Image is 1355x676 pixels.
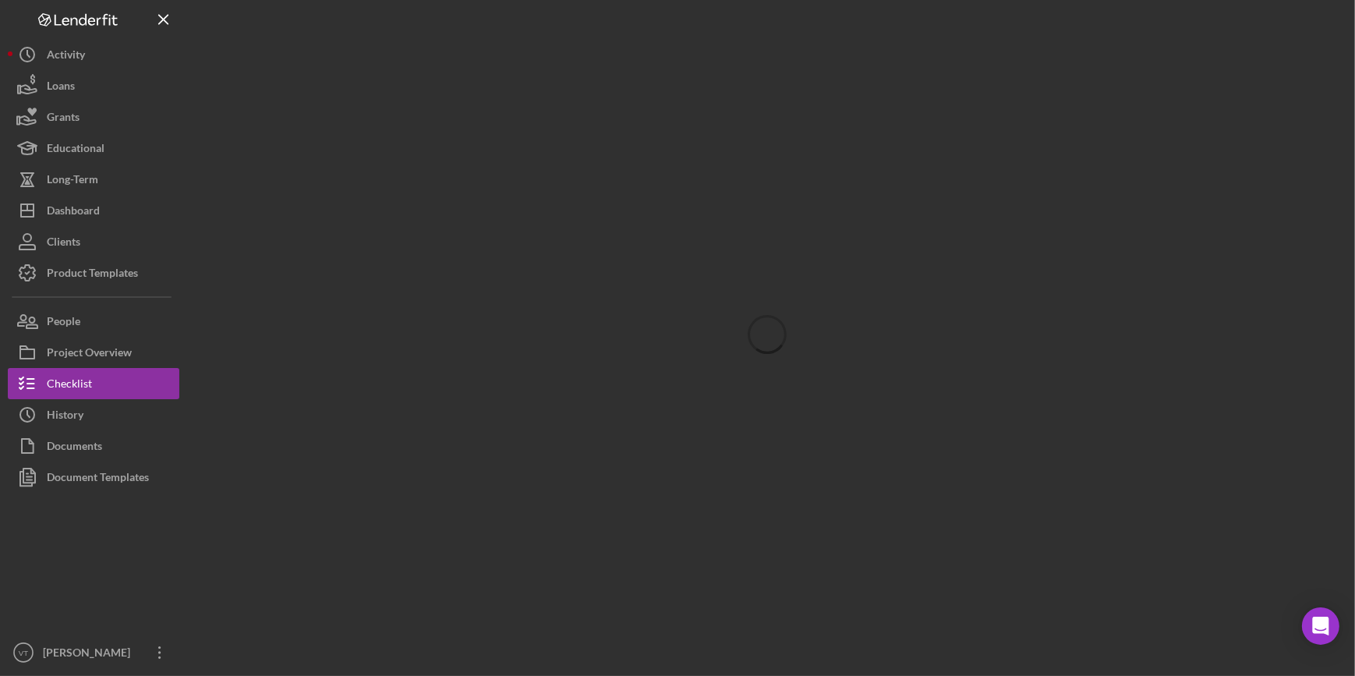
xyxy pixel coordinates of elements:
div: [PERSON_NAME] [39,637,140,672]
div: Document Templates [47,462,149,497]
text: VT [19,649,28,657]
div: Activity [47,39,85,74]
button: People [8,306,179,337]
div: Documents [47,430,102,465]
div: Checklist [47,368,92,403]
button: Long-Term [8,164,179,195]
button: Loans [8,70,179,101]
div: Product Templates [47,257,138,292]
div: Open Intercom Messenger [1302,607,1339,645]
div: History [47,399,83,434]
div: Clients [47,226,80,261]
button: Document Templates [8,462,179,493]
button: Checklist [8,368,179,399]
button: Activity [8,39,179,70]
div: Long-Term [47,164,98,199]
button: Clients [8,226,179,257]
div: Loans [47,70,75,105]
button: Dashboard [8,195,179,226]
div: Dashboard [47,195,100,230]
button: History [8,399,179,430]
div: Project Overview [47,337,132,372]
div: Educational [47,133,104,168]
div: Grants [47,101,80,136]
button: Educational [8,133,179,164]
button: Project Overview [8,337,179,368]
button: Product Templates [8,257,179,288]
button: VT[PERSON_NAME] [8,637,179,668]
button: Grants [8,101,179,133]
button: Documents [8,430,179,462]
div: People [47,306,80,341]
